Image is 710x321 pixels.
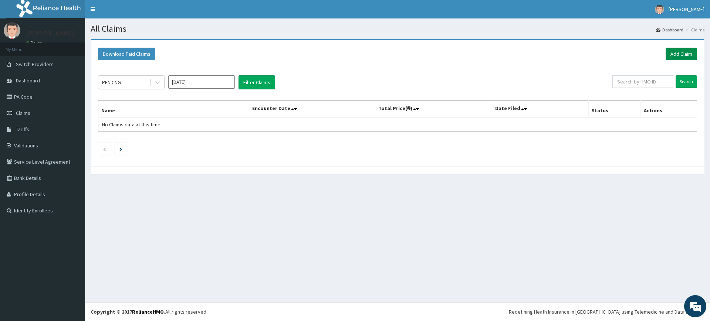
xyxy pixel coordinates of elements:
li: Claims [684,27,704,33]
th: Date Filed [492,101,588,118]
span: We're online! [43,93,102,168]
input: Search [676,75,697,88]
span: Claims [16,110,30,116]
div: PENDING [102,79,121,86]
th: Name [98,101,249,118]
input: Select Month and Year [168,75,235,89]
button: Filter Claims [239,75,275,89]
a: Add Claim [666,48,697,60]
th: Total Price(₦) [375,101,492,118]
span: Tariffs [16,126,29,133]
img: User Image [655,5,664,14]
th: Encounter Date [249,101,375,118]
a: RelianceHMO [132,308,164,315]
div: Redefining Heath Insurance in [GEOGRAPHIC_DATA] using Telemedicine and Data Science! [509,308,704,315]
button: Download Paid Claims [98,48,155,60]
a: Previous page [103,146,106,152]
footer: All rights reserved. [85,302,710,321]
th: Status [588,101,640,118]
div: Chat with us now [38,41,124,51]
img: User Image [4,22,20,39]
span: Dashboard [16,77,40,84]
img: d_794563401_company_1708531726252_794563401 [14,37,30,55]
a: Dashboard [656,27,683,33]
a: Next page [119,146,122,152]
strong: Copyright © 2017 . [91,308,165,315]
a: Online [26,40,44,45]
th: Actions [640,101,697,118]
h1: All Claims [91,24,704,34]
span: [PERSON_NAME] [669,6,704,13]
textarea: Type your message and hit 'Enter' [4,202,141,228]
span: Switch Providers [16,61,54,68]
input: Search by HMO ID [612,75,673,88]
div: Minimize live chat window [121,4,139,21]
p: [PERSON_NAME] [26,30,74,37]
span: No Claims data at this time. [102,121,162,128]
